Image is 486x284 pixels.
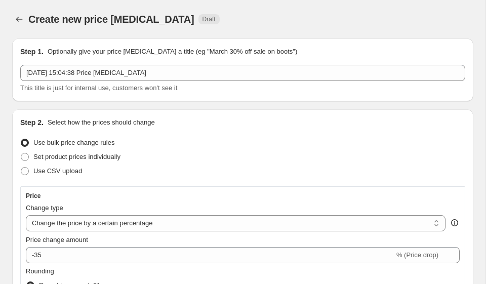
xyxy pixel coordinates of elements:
[202,15,216,23] span: Draft
[48,117,155,128] p: Select how the prices should change
[33,167,82,175] span: Use CSV upload
[20,84,177,92] span: This title is just for internal use, customers won't see it
[26,192,40,200] h3: Price
[20,65,465,81] input: 30% off holiday sale
[28,14,194,25] span: Create new price [MEDICAL_DATA]
[20,117,44,128] h2: Step 2.
[33,153,120,160] span: Set product prices individually
[26,267,54,275] span: Rounding
[26,204,63,212] span: Change type
[396,251,438,259] span: % (Price drop)
[450,218,460,228] div: help
[26,247,394,263] input: -15
[33,139,114,146] span: Use bulk price change rules
[48,47,297,57] p: Optionally give your price [MEDICAL_DATA] a title (eg "March 30% off sale on boots")
[26,236,88,244] span: Price change amount
[20,47,44,57] h2: Step 1.
[12,12,26,26] button: Price change jobs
